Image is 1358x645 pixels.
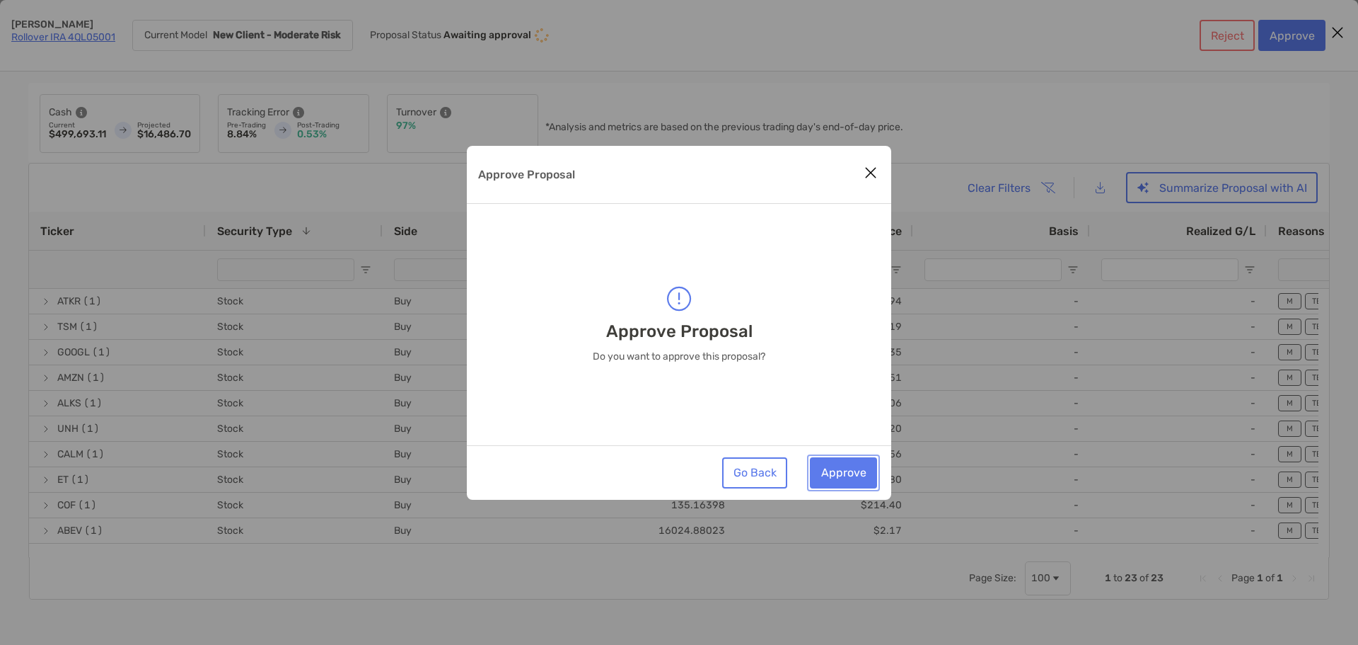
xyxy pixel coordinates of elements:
p: Approve Proposal [478,166,575,183]
p: Approve Proposal [606,322,753,341]
div: Approve Proposal [467,146,891,500]
p: Do you want to approve this proposal? [593,351,765,363]
button: Approve [810,457,877,489]
button: Go Back [722,457,787,489]
button: Close modal [860,163,881,184]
